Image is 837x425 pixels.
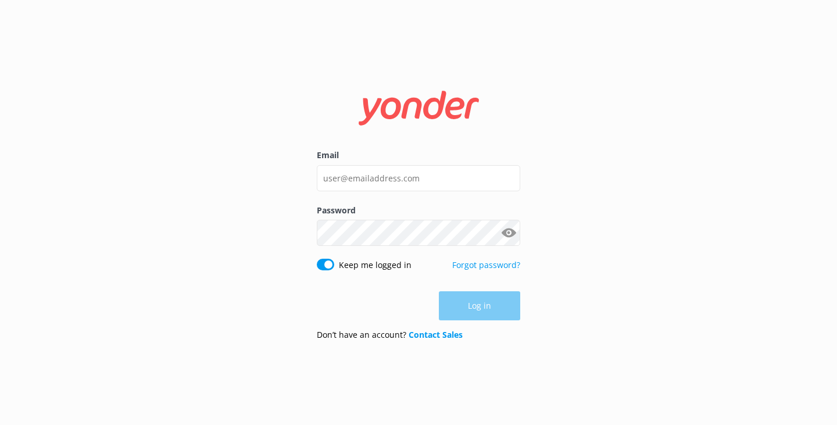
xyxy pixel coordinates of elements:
input: user@emailaddress.com [317,165,520,191]
a: Contact Sales [409,329,463,340]
p: Don’t have an account? [317,328,463,341]
label: Password [317,204,520,217]
button: Show password [497,222,520,245]
label: Email [317,149,520,162]
a: Forgot password? [452,259,520,270]
label: Keep me logged in [339,259,412,272]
